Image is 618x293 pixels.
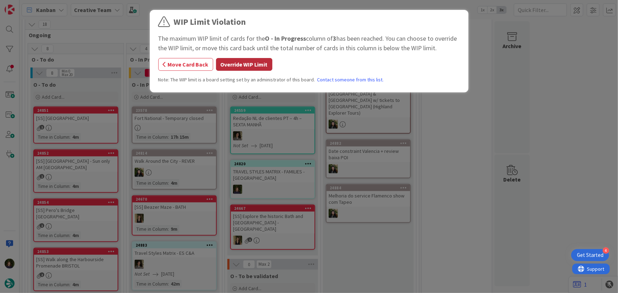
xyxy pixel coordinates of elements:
[216,58,272,71] button: Override WIP Limit
[15,1,32,10] span: Support
[158,76,460,84] div: Note: The WIP limit is a board setting set by an administrator of this board.
[174,16,246,28] div: WIP Limit Violation
[158,34,460,53] div: The maximum WIP limit of cards for the column of has been reached. You can choose to override the...
[577,252,603,259] div: Get Started
[317,76,384,84] a: Contact someone from this list.
[603,247,609,254] div: 4
[158,58,213,71] button: Move Card Back
[265,34,306,42] b: O - In Progress
[333,34,337,42] b: 3
[571,249,609,261] div: Open Get Started checklist, remaining modules: 4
